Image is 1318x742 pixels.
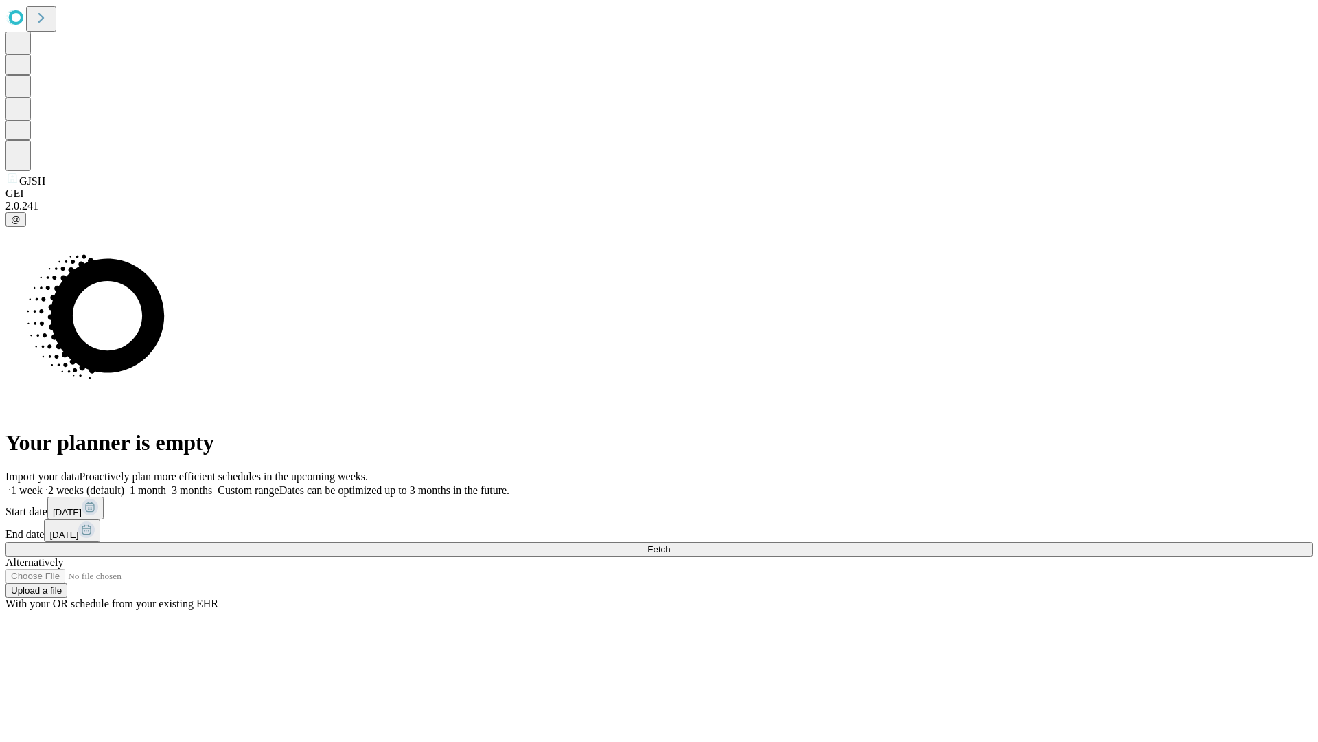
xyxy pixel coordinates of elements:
div: 2.0.241 [5,200,1313,212]
span: GJSH [19,175,45,187]
button: Upload a file [5,583,67,598]
button: @ [5,212,26,227]
span: 2 weeks (default) [48,484,124,496]
span: 1 month [130,484,166,496]
span: With your OR schedule from your existing EHR [5,598,218,609]
button: [DATE] [47,497,104,519]
span: Dates can be optimized up to 3 months in the future. [279,484,509,496]
span: 3 months [172,484,212,496]
span: @ [11,214,21,225]
div: End date [5,519,1313,542]
span: 1 week [11,484,43,496]
div: GEI [5,188,1313,200]
span: Alternatively [5,556,63,568]
span: Custom range [218,484,279,496]
button: [DATE] [44,519,100,542]
span: Import your data [5,471,80,482]
h1: Your planner is empty [5,430,1313,456]
div: Start date [5,497,1313,519]
span: Proactively plan more efficient schedules in the upcoming weeks. [80,471,368,482]
span: [DATE] [53,507,82,517]
span: [DATE] [49,530,78,540]
span: Fetch [647,544,670,554]
button: Fetch [5,542,1313,556]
